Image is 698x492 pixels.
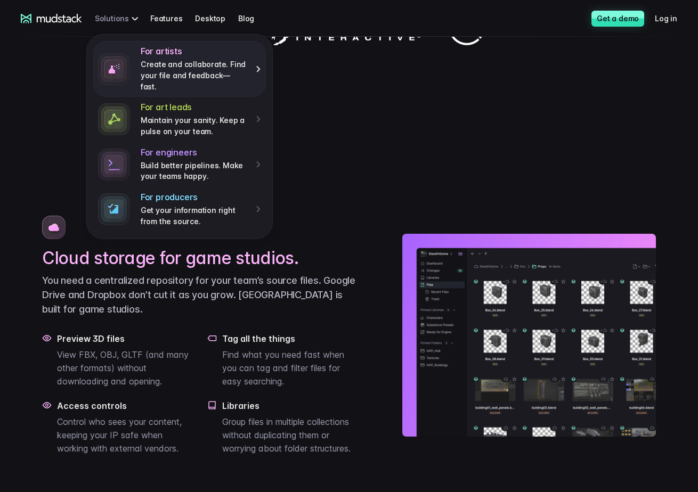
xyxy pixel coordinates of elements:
h4: For engineers [141,147,248,158]
h4: For artists [141,46,248,57]
input: Work with outsourced artists? [3,193,10,200]
h4: Tag all the things [222,333,360,344]
h4: Preview 3D files [57,333,194,344]
a: Log in [655,9,690,28]
a: For producersGet your information right from the source. [93,187,266,232]
a: Blog [238,9,267,28]
a: mudstack logo [21,14,82,23]
div: Solutions [95,9,142,28]
p: Get your information right from the source. [141,205,248,227]
a: For engineersBuild better pipelines. Make your teams happy. [93,142,266,187]
p: You need a centralized repository for your team’s source files. Google Drive and Dropbox don’t cu... [42,273,360,316]
p: Group files in multiple collections without duplicating them or worrying about folder structures. [222,415,360,455]
a: Desktop [195,9,238,28]
img: stylized terminal icon [98,193,130,225]
p: Find what you need fast when you can tag and filter files for easy searching. [222,348,360,388]
span: Work with outsourced artists? [12,193,124,202]
p: Create and collaborate. Find your file and feedback— fast. [141,59,248,92]
p: Control who sees your content, keeping your IP safe when working with external vendors. [57,415,194,455]
a: Features [150,9,195,28]
img: Cloud storage interface [402,234,656,437]
h4: For art leads [141,102,248,113]
img: connected dots icon [98,103,130,135]
h2: Cloud storage for game studios. [42,248,360,269]
a: Get a demo [591,11,644,27]
p: Build better pipelines. Make your teams happy. [141,160,248,182]
a: For artistsCreate and collaborate. Find your file and feedback— fast. [93,41,266,97]
span: Job title [178,44,207,53]
h4: Libraries [222,400,360,411]
img: stylized terminal icon [98,149,130,181]
p: Maintain your sanity. Keep a pulse on your team. [141,115,248,137]
p: View FBX, OBJ, GLTF (and many other formats) without downloading and opening. [57,348,194,388]
a: For art leadsMaintain your sanity. Keep a pulse on your team. [93,97,266,142]
h4: Access controls [57,400,194,411]
h4: For producers [141,192,248,203]
span: Art team size [178,88,228,97]
span: Last name [178,1,218,10]
img: spray paint icon [98,53,130,85]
